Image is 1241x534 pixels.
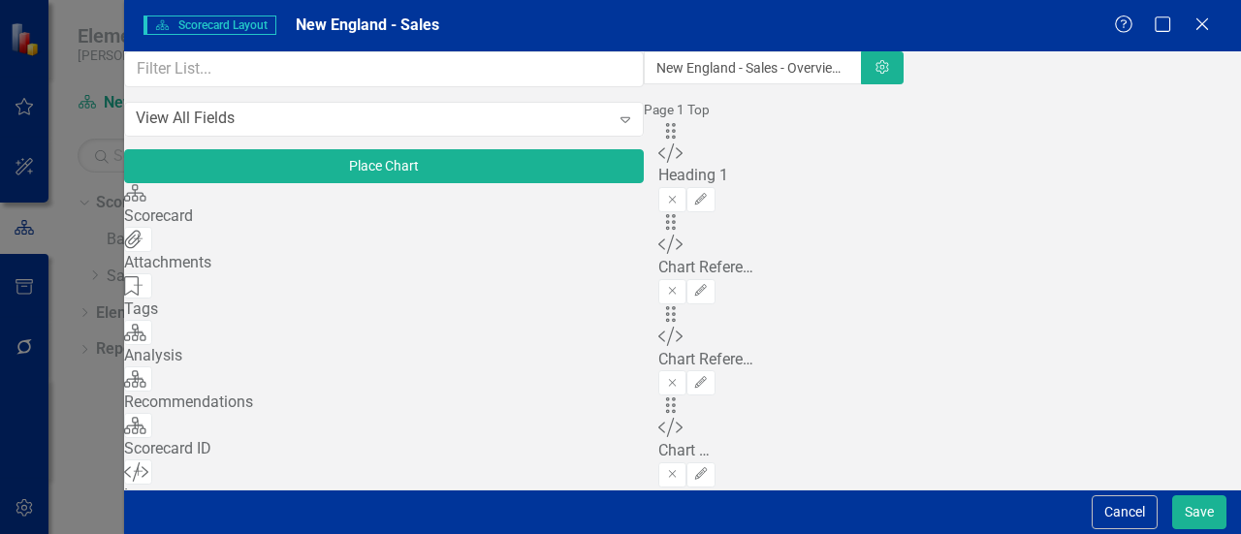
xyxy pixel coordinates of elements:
[644,51,863,84] input: Layout Name
[124,485,644,507] div: Logo
[136,108,235,130] div: View All Fields
[658,165,888,187] div: Heading 1
[143,16,276,35] span: Scorecard Layout
[124,298,644,321] div: Tags
[124,51,644,87] input: Filter List...
[658,349,759,371] div: Chart Reference 3
[124,252,644,274] div: Attachments
[644,102,710,117] small: Page 1 Top
[124,149,644,183] button: Place Chart
[296,16,439,34] span: New England - Sales
[124,345,644,367] div: Analysis
[658,440,716,462] div: Chart Reference 2
[124,205,644,228] div: Scorecard
[124,392,644,414] div: Recommendations
[1092,495,1158,529] button: Cancel
[124,438,644,460] div: Scorecard ID
[1172,495,1226,529] button: Save
[658,257,759,279] div: Chart Reference 1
